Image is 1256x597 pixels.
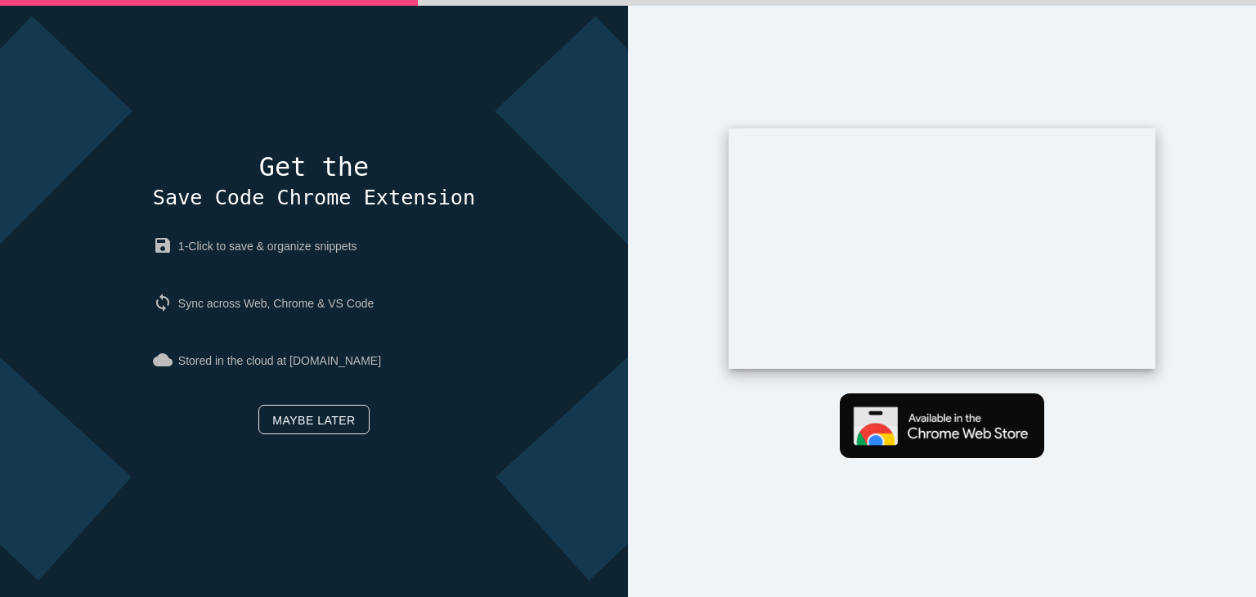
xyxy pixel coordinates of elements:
img: Get Chrome extension [840,393,1044,458]
p: Stored in the cloud at [DOMAIN_NAME] [153,338,475,384]
p: Sync across Web, Chrome & VS Code [153,281,475,326]
span: Save Code Chrome Extension [153,186,475,209]
p: 1-Click to save & organize snippets [153,223,475,269]
i: save [153,236,178,255]
a: Maybe later [258,405,369,434]
h4: Get the [153,153,475,212]
i: sync [153,293,178,312]
i: cloud [153,350,178,370]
